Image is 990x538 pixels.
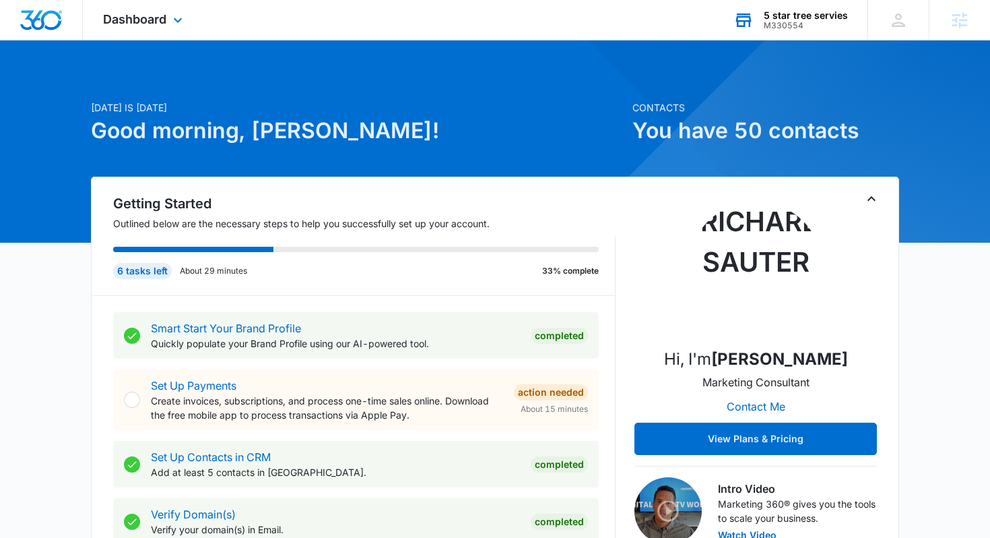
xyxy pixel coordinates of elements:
[664,347,848,371] p: Hi, I'm
[634,423,877,455] button: View Plans & Pricing
[103,12,166,26] span: Dashboard
[22,22,32,32] img: logo_orange.svg
[764,10,848,21] div: account name
[35,35,148,46] div: Domain: [DOMAIN_NAME]
[91,115,624,147] h1: Good morning, [PERSON_NAME]!
[134,78,145,89] img: tab_keywords_by_traffic_grey.svg
[113,193,616,214] h2: Getting Started
[521,403,588,415] span: About 15 minutes
[688,202,823,336] img: Richard Sauter
[51,80,121,88] div: Domain Overview
[713,390,799,423] button: Contact Me
[36,78,47,89] img: tab_domain_overview_orange.svg
[711,349,848,369] strong: [PERSON_NAME]
[151,394,503,422] p: Create invoices, subscriptions, and process one-time sales online. Download the free mobile app t...
[151,379,236,392] a: Set Up Payments
[151,322,301,335] a: Smart Start Your Brand Profile
[718,497,877,525] p: Marketing 360® gives you the tools to scale your business.
[531,514,588,530] div: Completed
[151,522,520,537] p: Verify your domain(s) in Email.
[151,465,520,479] p: Add at least 5 contacts in [GEOGRAPHIC_DATA].
[531,456,588,473] div: Completed
[764,21,848,30] div: account id
[863,191,880,207] button: Toggle Collapse
[514,384,588,400] div: Action Needed
[149,80,227,88] div: Keywords by Traffic
[531,328,588,344] div: Completed
[151,508,236,521] a: Verify Domain(s)
[718,481,877,497] h3: Intro Video
[113,263,172,279] div: 6 tasks left
[632,100,899,115] p: Contacts
[113,216,616,231] p: Outlined below are the necessary steps to help you successfully set up your account.
[91,100,624,115] p: [DATE] is [DATE]
[632,115,899,147] h1: You have 50 contacts
[151,450,271,464] a: Set Up Contacts in CRM
[22,35,32,46] img: website_grey.svg
[542,265,599,277] p: 33% complete
[180,265,247,277] p: About 29 minutes
[151,336,520,351] p: Quickly populate your Brand Profile using our AI-powered tool.
[38,22,66,32] div: v 4.0.25
[702,374,810,390] p: Marketing Consultant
